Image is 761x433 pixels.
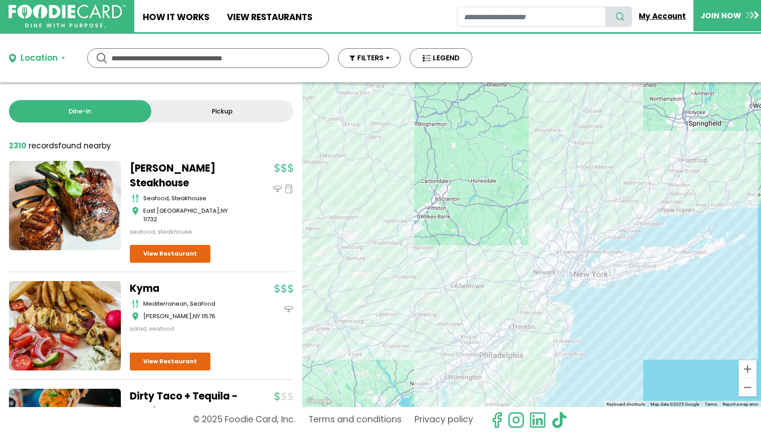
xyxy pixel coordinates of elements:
[130,161,242,190] a: [PERSON_NAME] Steakhouse
[193,412,295,429] p: © 2025 Foodie Card, Inc.
[9,140,26,151] strong: 2310
[308,412,402,429] a: Terms and conditions
[338,48,401,68] button: FILTERS
[284,305,293,314] img: dinein_icon.svg
[151,100,294,122] a: Pickup
[304,395,334,407] img: Google
[29,140,58,151] span: records
[143,206,242,224] div: ,
[130,281,242,296] a: Kyma
[650,402,699,407] span: Map data ©2025 Google
[705,402,717,407] a: Terms
[132,299,139,308] img: cutlery_icon.svg
[143,194,242,203] div: seafood, steakhouse
[143,312,192,320] span: [PERSON_NAME]
[130,353,210,370] a: View Restaurant
[632,6,693,26] a: My Account
[143,299,242,308] div: mediterranean, seafood
[9,52,65,65] button: Location
[284,185,293,193] img: pickup_icon.svg
[415,412,473,429] a: Privacy policy
[529,412,546,429] img: linkedin.svg
[132,312,139,321] img: map_icon.svg
[9,4,126,28] img: FoodieCard; Eat, Drink, Save, Donate
[410,48,472,68] button: LEGEND
[130,227,242,236] div: seafood, steakhouse
[130,389,242,418] a: Dirty Taco + Tequila - Patchogue
[130,245,210,263] a: View Restaurant
[457,7,606,27] input: restaurant search
[143,206,219,215] span: East [GEOGRAPHIC_DATA]
[132,206,139,215] img: map_icon.svg
[273,185,282,193] img: dinein_icon.svg
[551,412,568,429] img: tiktok.svg
[723,402,758,407] a: Report a map error
[201,312,215,320] span: 11576
[143,215,157,223] span: 11732
[606,7,632,27] button: search
[221,206,228,215] span: NY
[607,401,645,408] button: Keyboard shortcuts
[9,100,151,122] a: Dine-in
[193,312,200,320] span: NY
[739,360,757,378] button: Zoom in
[143,312,242,321] div: ,
[132,194,139,203] img: cutlery_icon.svg
[130,324,242,333] div: salad, seafood
[304,395,334,407] a: Open this area in Google Maps (opens a new window)
[21,52,58,65] div: Location
[9,140,111,152] div: found nearby
[488,412,505,429] svg: check us out on facebook
[739,378,757,396] button: Zoom out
